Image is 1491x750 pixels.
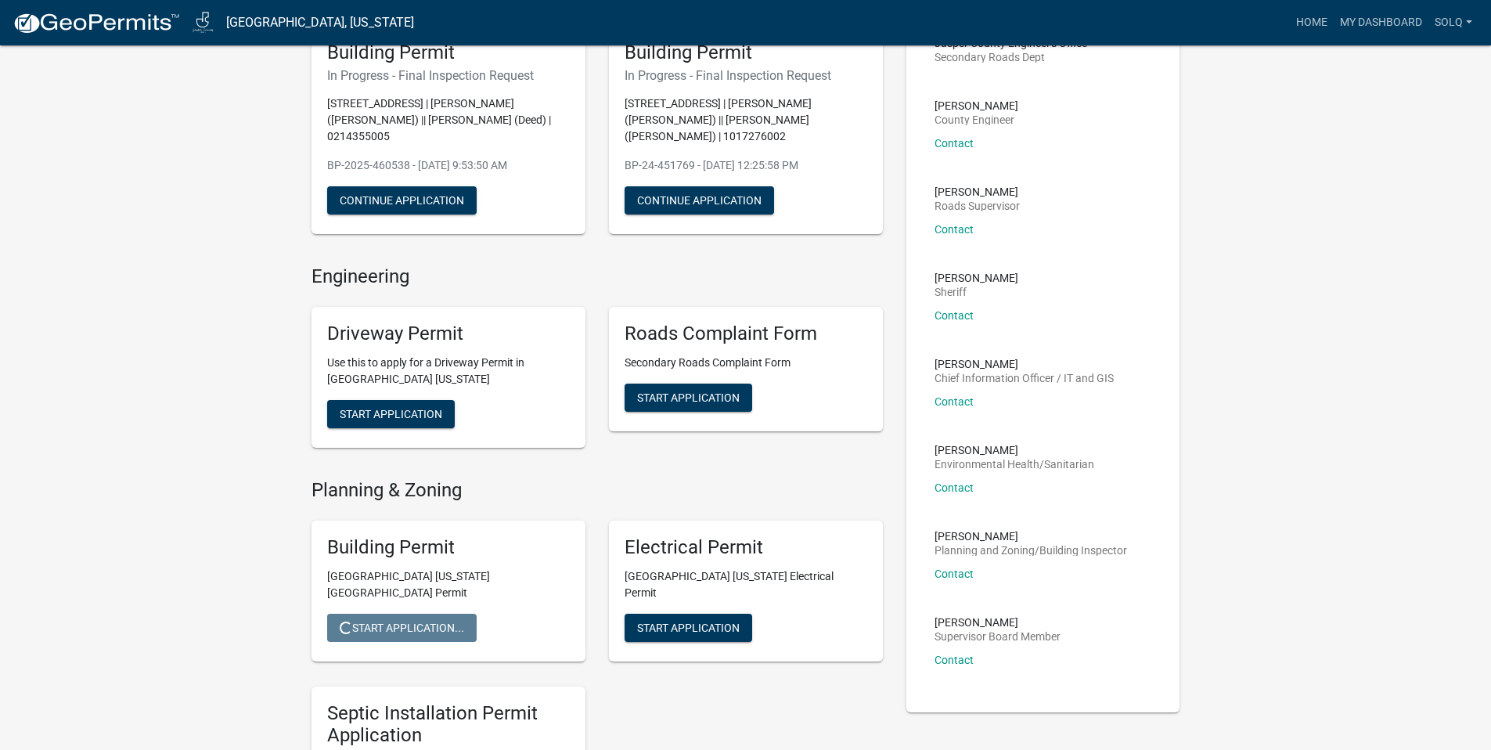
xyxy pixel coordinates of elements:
[625,68,867,83] h6: In Progress - Final Inspection Request
[327,41,570,64] h5: Building Permit
[935,481,974,494] a: Contact
[327,568,570,601] p: [GEOGRAPHIC_DATA] [US_STATE][GEOGRAPHIC_DATA] Permit
[935,654,974,666] a: Contact
[625,568,867,601] p: [GEOGRAPHIC_DATA] [US_STATE] Electrical Permit
[327,400,455,428] button: Start Application
[625,384,752,412] button: Start Application
[935,395,974,408] a: Contact
[340,408,442,420] span: Start Application
[625,157,867,174] p: BP-24-451769 - [DATE] 12:25:58 PM
[327,68,570,83] h6: In Progress - Final Inspection Request
[1334,8,1428,38] a: My Dashboard
[935,568,974,580] a: Contact
[625,41,867,64] h5: Building Permit
[935,223,974,236] a: Contact
[935,272,1018,283] p: [PERSON_NAME]
[1428,8,1478,38] a: solq
[327,702,570,748] h5: Septic Installation Permit Application
[935,531,1127,542] p: [PERSON_NAME]
[935,100,1018,111] p: [PERSON_NAME]
[637,391,740,404] span: Start Application
[193,12,214,33] img: Jasper County, Iowa
[935,459,1094,470] p: Environmental Health/Sanitarian
[625,536,867,559] h5: Electrical Permit
[327,355,570,388] p: Use this to apply for a Driveway Permit in [GEOGRAPHIC_DATA] [US_STATE]
[935,359,1114,370] p: [PERSON_NAME]
[625,614,752,642] button: Start Application
[935,52,1087,63] p: Secondary Roads Dept
[312,265,883,288] h4: Engineering
[1290,8,1334,38] a: Home
[312,479,883,502] h4: Planning & Zoning
[327,186,477,215] button: Continue Application
[935,38,1087,49] p: Jasper County Engineer's Office
[935,186,1020,197] p: [PERSON_NAME]
[327,323,570,345] h5: Driveway Permit
[625,323,867,345] h5: Roads Complaint Form
[327,614,477,642] button: Start Application...
[935,137,974,150] a: Contact
[625,96,867,145] p: [STREET_ADDRESS] | [PERSON_NAME] ([PERSON_NAME]) || [PERSON_NAME] ([PERSON_NAME]) | 1017276002
[935,200,1020,211] p: Roads Supervisor
[935,631,1061,642] p: Supervisor Board Member
[340,621,464,633] span: Start Application...
[935,287,1018,297] p: Sheriff
[935,617,1061,628] p: [PERSON_NAME]
[625,186,774,215] button: Continue Application
[935,114,1018,125] p: County Engineer
[226,9,414,36] a: [GEOGRAPHIC_DATA], [US_STATE]
[935,373,1114,384] p: Chief Information Officer / IT and GIS
[935,309,974,322] a: Contact
[625,355,867,371] p: Secondary Roads Complaint Form
[637,621,740,633] span: Start Application
[327,96,570,145] p: [STREET_ADDRESS] | [PERSON_NAME] ([PERSON_NAME]) || [PERSON_NAME] (Deed) | 0214355005
[935,445,1094,456] p: [PERSON_NAME]
[327,157,570,174] p: BP-2025-460538 - [DATE] 9:53:50 AM
[327,536,570,559] h5: Building Permit
[935,545,1127,556] p: Planning and Zoning/Building Inspector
